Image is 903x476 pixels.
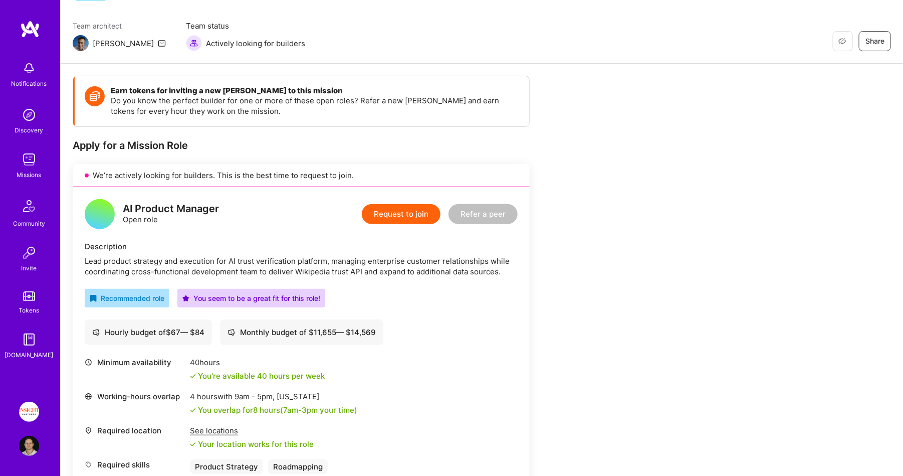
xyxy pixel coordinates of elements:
[206,38,305,49] span: Actively looking for builders
[85,393,92,400] i: icon World
[838,37,846,45] i: icon EyeClosed
[85,359,92,366] i: icon Clock
[190,357,325,368] div: 40 hours
[5,350,54,360] div: [DOMAIN_NAME]
[190,407,196,413] i: icon Check
[19,105,39,125] img: discovery
[85,241,518,252] div: Description
[283,405,318,415] span: 7am - 3pm
[19,58,39,78] img: bell
[19,402,39,422] img: Insight Partners: Data & AI - Sourcing
[13,218,45,229] div: Community
[85,461,92,468] i: icon Tag
[12,78,47,89] div: Notifications
[85,86,105,106] img: Token icon
[90,293,164,303] div: Recommended role
[228,327,376,338] div: Monthly budget of $ 11,655 — $ 14,569
[182,295,189,302] i: icon PurpleStar
[228,329,235,336] i: icon Cash
[85,357,185,368] div: Minimum availability
[190,391,357,402] div: 4 hours with [US_STATE]
[17,402,42,422] a: Insight Partners: Data & AI - Sourcing
[15,125,44,135] div: Discovery
[190,459,263,474] div: Product Strategy
[20,20,40,38] img: logo
[190,439,314,449] div: Your location works for this role
[182,293,320,303] div: You seem to be a great fit for this role!
[22,263,37,273] div: Invite
[93,38,154,49] div: [PERSON_NAME]
[186,21,305,31] span: Team status
[73,164,530,187] div: We’re actively looking for builders. This is the best time to request to join.
[190,441,196,447] i: icon Check
[73,35,89,51] img: Team Architect
[190,371,325,381] div: You're available 40 hours per week
[111,86,519,95] h4: Earn tokens for inviting a new [PERSON_NAME] to this mission
[85,459,185,470] div: Required skills
[362,204,440,224] button: Request to join
[190,425,314,436] div: See locations
[19,149,39,170] img: teamwork
[19,436,39,456] img: User Avatar
[186,35,202,51] img: Actively looking for builders
[19,243,39,263] img: Invite
[268,459,328,474] div: Roadmapping
[85,427,92,434] i: icon Location
[865,36,884,46] span: Share
[17,194,41,218] img: Community
[233,392,277,401] span: 9am - 5pm ,
[19,305,40,315] div: Tokens
[85,425,185,436] div: Required location
[123,204,219,225] div: Open role
[17,170,42,180] div: Missions
[190,373,196,379] i: icon Check
[19,330,39,350] img: guide book
[198,405,357,415] div: You overlap for 8 hours ( your time)
[123,204,219,214] div: AI Product Manager
[85,391,185,402] div: Working-hours overlap
[448,204,518,224] button: Refer a peer
[92,327,204,338] div: Hourly budget of $ 67 — $ 84
[111,95,519,116] p: Do you know the perfect builder for one or more of these open roles? Refer a new [PERSON_NAME] an...
[73,139,530,152] div: Apply for a Mission Role
[73,21,166,31] span: Team architect
[859,31,891,51] button: Share
[23,291,35,301] img: tokens
[90,295,97,302] i: icon RecommendedBadge
[85,256,518,277] div: Lead product strategy and execution for AI trust verification platform, managing enterprise custo...
[158,39,166,47] i: icon Mail
[17,436,42,456] a: User Avatar
[92,329,100,336] i: icon Cash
